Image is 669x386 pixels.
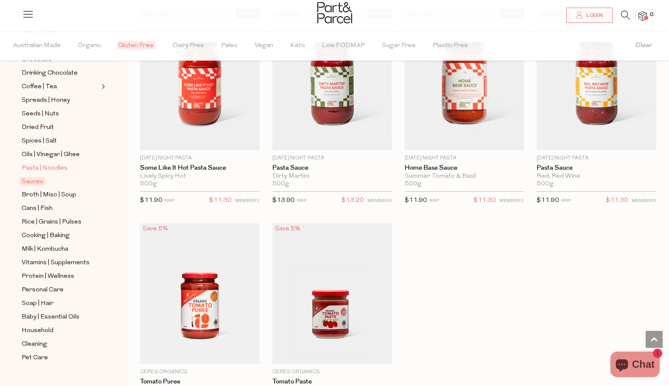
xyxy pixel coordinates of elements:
[22,149,99,160] a: Oils | Vinegar | Ghee
[22,150,80,160] span: Oils | Vinegar | Ghee
[22,217,99,227] a: Rice | Grains | Pulses
[22,231,70,241] span: Cooking | Baking
[382,31,416,61] span: Sugar Free
[272,378,392,386] a: Tomato Paste
[341,195,364,206] span: $13.20
[140,223,260,364] img: Tomato Puree
[22,326,53,336] span: Household
[22,95,70,106] span: Spreads | Honey
[22,109,59,119] span: Seeds | Nuts
[537,154,656,162] p: [DATE] Night Pasta
[255,31,273,61] span: Vegan
[537,164,656,172] a: Pasta Sauce
[22,217,81,227] span: Rice | Grains | Pulses
[22,163,99,173] a: Pasta | Noodles
[272,9,392,150] img: Pasta Sauce
[322,31,365,61] span: Low FODMAP
[561,199,571,203] small: RRP
[473,195,496,206] span: $11.30
[537,197,559,204] span: $11.90
[272,173,392,180] div: Dirty Martini
[22,325,99,336] a: Household
[367,199,392,203] small: MEMBERS
[140,368,260,376] p: Ceres Organics
[22,123,54,133] span: Dried Fruit
[22,109,99,119] a: Seeds | Nuts
[608,352,662,379] inbox-online-store-chat: Shopify online store chat
[22,244,68,255] span: Milk | Kombucha
[405,154,524,162] p: [DATE] Night Pasta
[638,11,647,20] a: 0
[235,199,260,203] small: MEMBERS
[619,31,669,61] button: Clear filter by Filter
[22,285,64,295] span: Personal Care
[22,122,99,133] a: Dried Fruit
[606,195,628,206] span: $11.30
[405,9,524,150] img: Home Base Sauce
[433,31,468,61] span: Plastic Free
[537,9,656,150] img: Pasta Sauce
[22,68,78,78] span: Drinking Chocolate
[140,154,260,162] p: [DATE] Night Pasta
[22,339,47,350] span: Cleaning
[22,298,99,309] a: Soap | Hair
[22,258,90,268] span: Vitamins | Supplements
[140,173,260,180] div: Lively Spicy Hot
[22,271,99,282] a: Protein | Wellness
[272,154,392,162] p: [DATE] Night Pasta
[22,312,79,322] span: Baby | Essential Oils
[317,2,352,23] img: Part&Parcel
[22,204,53,214] span: Cans | Fish
[165,199,174,203] small: RRP
[22,353,48,363] span: Pet Care
[22,136,99,146] a: Spices | Salt
[405,180,422,188] span: 500g
[405,197,427,204] span: $11.90
[20,177,45,186] span: Sauces
[272,197,295,204] span: $13.90
[272,223,392,364] img: Tomato Paste
[405,164,524,172] a: Home Base Sauce
[173,31,204,61] span: Dairy Free
[140,180,157,188] span: 500g
[116,41,156,50] span: Gluten Free
[22,257,99,268] a: Vitamins | Supplements
[22,203,99,214] a: Cans | Fish
[290,31,305,61] span: Keto
[22,339,99,350] a: Cleaning
[22,163,67,173] span: Pasta | Noodles
[537,180,554,188] span: 500g
[22,285,99,295] a: Personal Care
[140,378,260,386] a: Tomato Puree
[22,136,57,146] span: Spices | Salt
[272,180,289,188] span: 500g
[405,173,524,180] div: Summer Tomato & Basil
[297,199,307,203] small: RRP
[22,271,74,282] span: Protein | Wellness
[22,68,99,78] a: Drinking Chocolate
[140,9,260,150] img: Some Like it Hot Pasta Sauce
[22,352,99,363] a: Pet Care
[22,312,99,322] a: Baby | Essential Oils
[566,8,613,23] a: Login
[537,173,656,180] div: Red, Red Wine
[22,299,53,309] span: Soap | Hair
[584,12,603,19] span: Login
[272,223,303,235] div: Save 5%
[22,95,99,106] a: Spreads | Honey
[22,190,99,200] a: Broth | Miso | Soup
[429,199,439,203] small: RRP
[22,190,76,200] span: Broth | Miso | Soup
[13,31,61,61] span: Australian Made
[78,31,101,61] span: Organic
[99,81,105,92] button: Expand/Collapse Coffee | Tea
[22,82,57,92] span: Coffee | Tea
[140,164,260,172] a: Some Like it Hot Pasta Sauce
[272,164,392,172] a: Pasta Sauce
[22,230,99,241] a: Cooking | Baking
[140,197,162,204] span: $11.90
[209,195,232,206] span: $11.30
[22,244,99,255] a: Milk | Kombucha
[22,176,99,187] a: Sauces
[221,31,238,61] span: Paleo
